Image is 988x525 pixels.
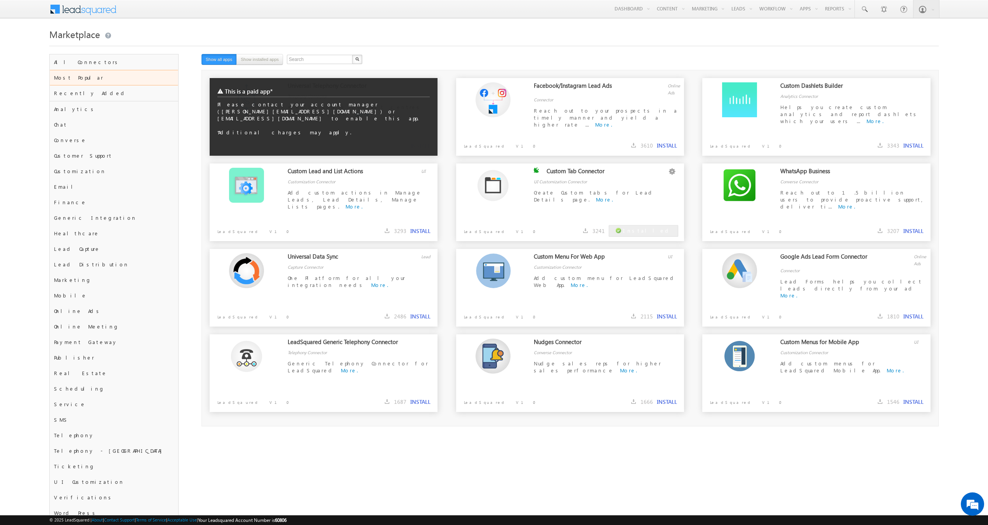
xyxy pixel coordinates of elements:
[288,167,409,178] div: Custom Lead and List Actions
[50,428,178,443] div: Telephony
[50,381,178,396] div: Scheduling
[394,313,406,320] span: 2486
[50,148,178,163] div: Customer Support
[592,227,605,235] span: 3241
[903,142,924,149] button: INSTALL
[236,54,283,65] button: Show installed apps
[780,253,901,264] div: Google Ads Lead Form Connector
[571,282,588,288] a: More.
[478,170,509,201] img: Alternate Logo
[50,241,178,257] div: Lead Capture
[534,253,655,264] div: Custom Menu For Web App
[50,85,178,101] div: Recently Added
[631,143,636,148] img: downloads
[50,303,178,319] div: Online Ads
[780,253,926,274] div: Online Ads Connector
[49,28,100,40] span: Marketplace
[410,228,431,235] button: INSTALL
[903,398,924,405] button: INSTALL
[50,474,178,490] div: UI Customization
[631,314,636,318] img: downloads
[657,142,677,149] button: INSTALL
[50,54,178,70] div: All Connectors
[288,275,405,288] span: One Platform for all your integration needs
[887,367,904,374] a: More.
[385,228,389,233] img: downloads
[641,313,653,320] span: 2115
[702,224,794,235] p: LeadSquared V1.0
[50,195,178,210] div: Finance
[887,398,899,405] span: 1546
[167,517,197,522] a: Acceptable Use
[878,143,882,148] img: downloads
[534,360,661,374] span: Nudge sales reps for higher sales performance
[50,396,178,412] div: Service
[288,338,409,349] div: LeadSquared Generic Telephony Connector
[476,339,510,374] img: Alternate Logo
[394,227,406,235] span: 3293
[355,57,359,61] img: Search
[878,399,882,404] img: downloads
[136,517,166,522] a: Terms of Service
[657,313,677,320] button: INSTALL
[229,168,264,203] img: Alternate Logo
[476,253,511,288] img: Alternate Logo
[341,367,358,374] a: More.
[288,189,422,210] span: Add custom actions in Manage Leads, Lead Details, Manage Lists pages.
[92,517,103,522] a: About
[780,278,922,292] span: Lead Forms helps you collect leads directly from your ad
[50,117,178,132] div: Chat
[878,314,882,318] img: downloads
[50,334,178,350] div: Payment Gateway
[50,257,178,272] div: Lead Distribution
[50,226,178,241] div: Healthcare
[780,189,926,210] span: Reach out to 1.5 billion users to provide proactive support, deliver ti...
[641,398,653,405] span: 1666
[50,288,178,303] div: Mobile
[49,516,287,524] span: © 2025 LeadSquared | | | | |
[780,104,919,124] span: Helps you create custom analytics and report dashlets which your users ...
[595,121,612,128] a: More.
[217,86,430,97] div: This is a paid app*
[288,360,428,374] span: Generic Telephony Connector for LeadSquared
[534,167,539,173] img: checking status
[534,338,655,349] div: Nudges Connector
[231,341,262,372] img: Alternate Logo
[641,142,653,149] span: 3610
[456,309,548,320] p: LeadSquared V1.0
[50,101,178,117] div: Analytics
[722,168,757,203] img: Alternate Logo
[198,517,287,523] span: Your Leadsquared Account Number is
[50,350,178,365] div: Publisher
[780,82,901,93] div: Custom Dashlets Builder
[50,365,178,381] div: Real Estate
[547,167,668,178] div: Custom Tab Connector
[866,118,884,124] a: More.
[534,82,680,103] div: Online Ads Connector
[104,517,135,522] a: Contact Support
[583,228,588,233] img: downloads
[476,82,510,117] img: Alternate Logo
[50,412,178,428] div: SMS
[534,189,655,203] span: Create Custom tabs for Lead Details page.
[385,314,389,318] img: downloads
[534,82,655,93] div: Facebook/Instagram Lead Ads
[410,398,431,405] button: INSTALL
[50,132,178,148] div: Converse
[878,228,882,233] img: downloads
[534,275,676,288] span: Add custom menu for LeadSquared Web App.
[201,54,237,65] button: Show all apps
[50,505,178,521] div: Word Press
[702,309,794,320] p: LeadSquared V1.0
[657,398,677,405] button: INSTALL
[275,517,287,523] span: 60806
[780,338,901,349] div: Custom Menus for Mobile App
[371,282,388,288] a: More.
[903,313,924,320] button: INSTALL
[346,203,363,210] a: More.
[288,253,409,264] div: Universal Data Sync
[838,203,855,210] a: More.
[50,179,178,195] div: Email
[780,292,797,299] a: More.
[631,399,636,404] img: downloads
